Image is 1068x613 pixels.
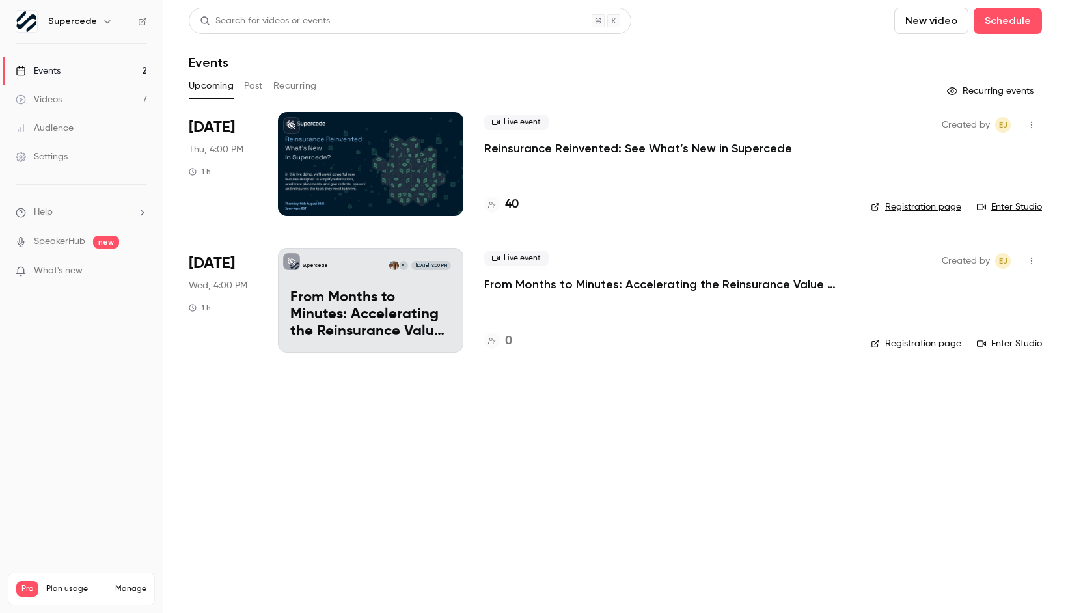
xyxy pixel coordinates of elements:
[200,14,330,28] div: Search for videos or events
[34,235,85,249] a: SpeakerHub
[411,261,450,270] span: [DATE] 4:00 PM
[398,260,409,271] div: K
[942,117,990,133] span: Created by
[16,11,37,32] img: Supercede
[999,117,1007,133] span: EJ
[505,333,512,350] h4: 0
[34,264,83,278] span: What's new
[189,253,235,274] span: [DATE]
[303,262,328,269] p: Supercede
[977,337,1042,350] a: Enter Studio
[389,261,398,270] img: Deeva Chamdal
[484,277,850,292] a: From Months to Minutes: Accelerating the Reinsurance Value Chain
[115,584,146,594] a: Manage
[16,93,62,106] div: Videos
[977,200,1042,213] a: Enter Studio
[484,333,512,350] a: 0
[16,581,38,597] span: Pro
[484,115,549,130] span: Live event
[16,150,68,163] div: Settings
[484,196,519,213] a: 40
[46,584,107,594] span: Plan usage
[189,75,234,96] button: Upcoming
[942,253,990,269] span: Created by
[189,279,247,292] span: Wed, 4:00 PM
[34,206,53,219] span: Help
[244,75,263,96] button: Past
[974,8,1042,34] button: Schedule
[189,117,235,138] span: [DATE]
[273,75,317,96] button: Recurring
[995,253,1011,269] span: Ellie James
[16,64,61,77] div: Events
[189,167,211,177] div: 1 h
[189,143,243,156] span: Thu, 4:00 PM
[189,303,211,313] div: 1 h
[290,290,451,340] p: From Months to Minutes: Accelerating the Reinsurance Value Chain
[278,248,463,352] a: From Months to Minutes: Accelerating the Reinsurance Value ChainSupercedeKDeeva Chamdal[DATE] 4:0...
[48,15,97,28] h6: Supercede
[999,253,1007,269] span: EJ
[505,196,519,213] h4: 40
[941,81,1042,102] button: Recurring events
[189,55,228,70] h1: Events
[995,117,1011,133] span: Ellie James
[189,248,257,352] div: Sep 3 Wed, 3:00 PM (Europe/London)
[871,200,961,213] a: Registration page
[131,266,147,277] iframe: Noticeable Trigger
[93,236,119,249] span: new
[484,141,792,156] a: Reinsurance Reinvented: See What’s New in Supercede
[871,337,961,350] a: Registration page
[484,251,549,266] span: Live event
[189,112,257,216] div: Aug 14 Thu, 3:00 PM (Europe/London)
[16,122,74,135] div: Audience
[894,8,968,34] button: New video
[16,206,147,219] li: help-dropdown-opener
